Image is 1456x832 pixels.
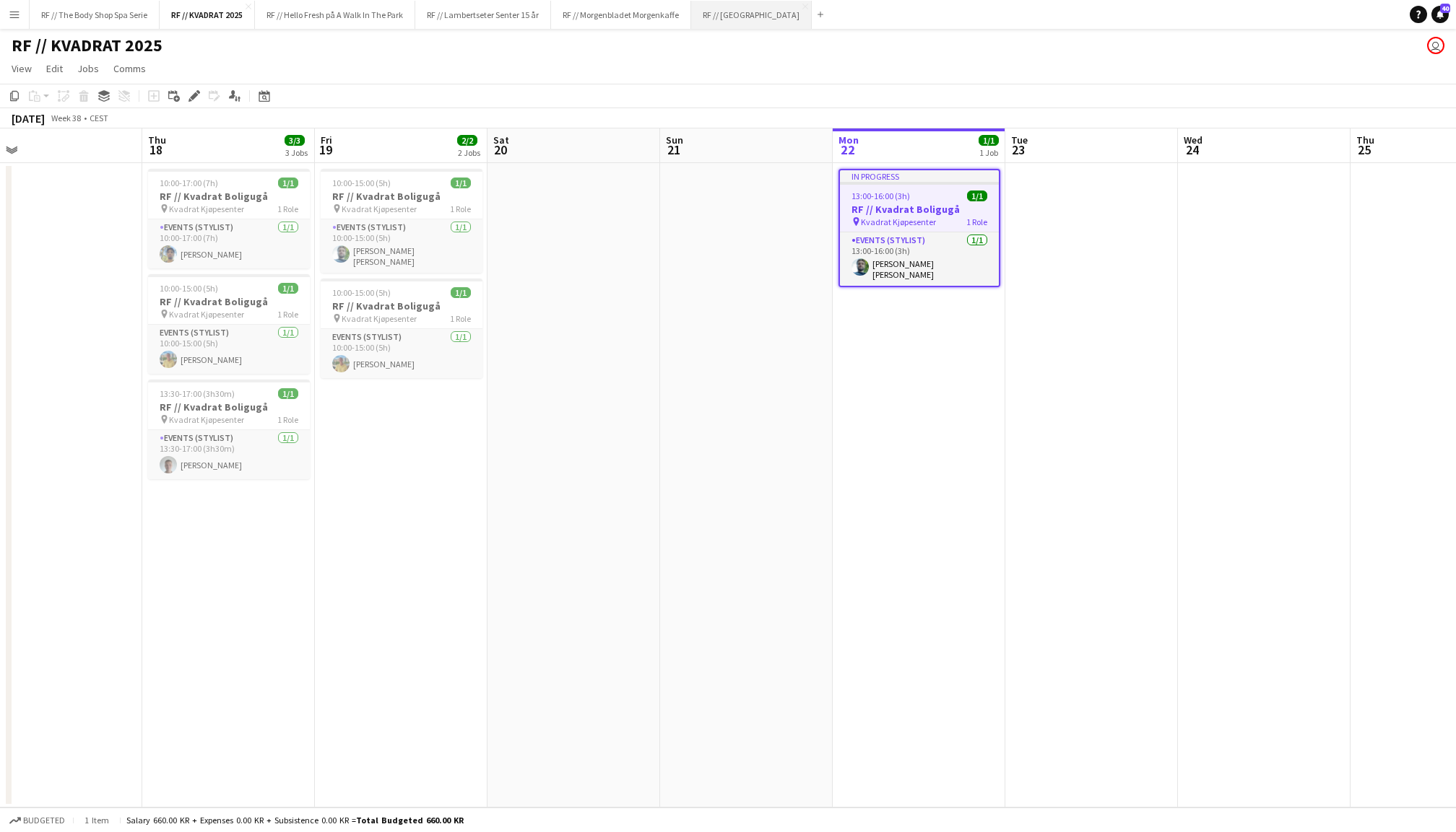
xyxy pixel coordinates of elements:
span: View [12,62,32,75]
div: 3 Jobs [285,147,308,158]
h3: RF // Kvadrat Boligugå [321,299,482,312]
span: 3/3 [285,135,305,146]
button: RF // Lambertseter Senter 15 år [415,1,551,29]
a: Edit [40,59,69,78]
span: 1/1 [278,283,298,294]
span: Kvadrat Kjøpesenter [169,414,244,425]
span: Kvadrat Kjøpesenter [861,216,936,227]
span: Wed [1184,133,1202,146]
h3: RF // Kvadrat Boligugå [840,203,999,216]
span: Thu [148,133,166,146]
span: 1 Role [277,203,298,214]
span: 25 [1354,141,1374,158]
span: Sun [666,133,683,146]
app-card-role: Events (Stylist)1/110:00-15:00 (5h)[PERSON_NAME] [PERSON_NAME] [321,219,482,273]
div: CEST [90,113,108,123]
span: 13:00-16:00 (3h) [851,191,910,201]
a: View [6,59,38,78]
span: Edit [46,62,63,75]
span: 1 Role [277,414,298,425]
button: Budgeted [7,813,67,828]
div: Salary 660.00 KR + Expenses 0.00 KR + Subsistence 0.00 KR = [126,815,464,826]
button: RF // The Body Shop Spa Serie [30,1,160,29]
span: 20 [491,141,509,158]
span: 1 item [79,815,114,826]
span: 21 [664,141,683,158]
app-job-card: 13:30-17:00 (3h30m)1/1RF // Kvadrat Boligugå Kvadrat Kjøpesenter1 RoleEvents (Stylist)1/113:30-17... [148,380,310,479]
button: RF // [GEOGRAPHIC_DATA] [691,1,812,29]
span: 10:00-17:00 (7h) [160,178,218,188]
div: 1 Job [979,147,998,158]
span: Comms [113,62,146,75]
div: [DATE] [12,111,45,126]
button: RF // KVADRAT 2025 [160,1,255,29]
span: Kvadrat Kjøpesenter [169,309,244,320]
span: 1/1 [967,191,987,201]
span: 1/1 [451,178,471,188]
span: 40 [1440,4,1450,13]
div: 2 Jobs [458,147,480,158]
span: 10:00-15:00 (5h) [332,178,391,188]
span: Total Budgeted 660.00 KR [356,815,464,826]
app-job-card: In progress13:00-16:00 (3h)1/1RF // Kvadrat Boligugå Kvadrat Kjøpesenter1 RoleEvents (Stylist)1/1... [838,169,1000,287]
span: 1 Role [450,203,471,214]
span: Thu [1356,133,1374,146]
a: Jobs [71,59,105,78]
button: RF // Morgenbladet Morgenkaffe [551,1,691,29]
a: Comms [108,59,152,78]
span: 10:00-15:00 (5h) [332,287,391,298]
a: 40 [1431,6,1449,23]
span: 1/1 [278,388,298,399]
span: 23 [1009,141,1028,158]
app-user-avatar: Marit Holvik [1427,37,1444,54]
span: 1 Role [277,309,298,320]
app-job-card: 10:00-15:00 (5h)1/1RF // Kvadrat Boligugå Kvadrat Kjøpesenter1 RoleEvents (Stylist)1/110:00-15:00... [321,169,482,273]
app-card-role: Events (Stylist)1/113:30-17:00 (3h30m)[PERSON_NAME] [148,430,310,479]
span: 18 [146,141,166,158]
span: 22 [836,141,859,158]
h3: RF // Kvadrat Boligugå [148,295,310,308]
span: Tue [1011,133,1028,146]
span: Week 38 [48,113,84,123]
span: 2/2 [457,135,477,146]
span: Jobs [77,62,99,75]
span: 19 [318,141,332,158]
app-job-card: 10:00-15:00 (5h)1/1RF // Kvadrat Boligugå Kvadrat Kjøpesenter1 RoleEvents (Stylist)1/110:00-15:00... [321,279,482,378]
h3: RF // Kvadrat Boligugå [148,190,310,203]
span: Kvadrat Kjøpesenter [342,203,417,214]
button: RF // Hello Fresh på A Walk In The Park [255,1,415,29]
span: 1/1 [278,178,298,188]
span: Budgeted [23,815,65,826]
app-card-role: Events (Stylist)1/113:00-16:00 (3h)[PERSON_NAME] [PERSON_NAME] [840,232,999,286]
span: 10:00-15:00 (5h) [160,283,218,294]
span: Kvadrat Kjøpesenter [342,313,417,324]
app-job-card: 10:00-15:00 (5h)1/1RF // Kvadrat Boligugå Kvadrat Kjøpesenter1 RoleEvents (Stylist)1/110:00-15:00... [148,274,310,374]
h3: RF // Kvadrat Boligugå [321,190,482,203]
app-card-role: Events (Stylist)1/110:00-17:00 (7h)[PERSON_NAME] [148,219,310,268]
h3: RF // Kvadrat Boligugå [148,400,310,413]
span: Mon [838,133,859,146]
span: Kvadrat Kjøpesenter [169,203,244,214]
h1: RF // KVADRAT 2025 [12,35,162,56]
span: 1 Role [450,313,471,324]
span: 13:30-17:00 (3h30m) [160,388,235,399]
app-card-role: Events (Stylist)1/110:00-15:00 (5h)[PERSON_NAME] [148,325,310,374]
span: Fri [321,133,332,146]
span: 1 Role [966,216,987,227]
span: Sat [493,133,509,146]
span: 24 [1182,141,1202,158]
span: 1/1 [451,287,471,298]
div: In progress [840,170,999,182]
span: 1/1 [979,135,999,146]
app-card-role: Events (Stylist)1/110:00-15:00 (5h)[PERSON_NAME] [321,329,482,378]
app-job-card: 10:00-17:00 (7h)1/1RF // Kvadrat Boligugå Kvadrat Kjøpesenter1 RoleEvents (Stylist)1/110:00-17:00... [148,169,310,268]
